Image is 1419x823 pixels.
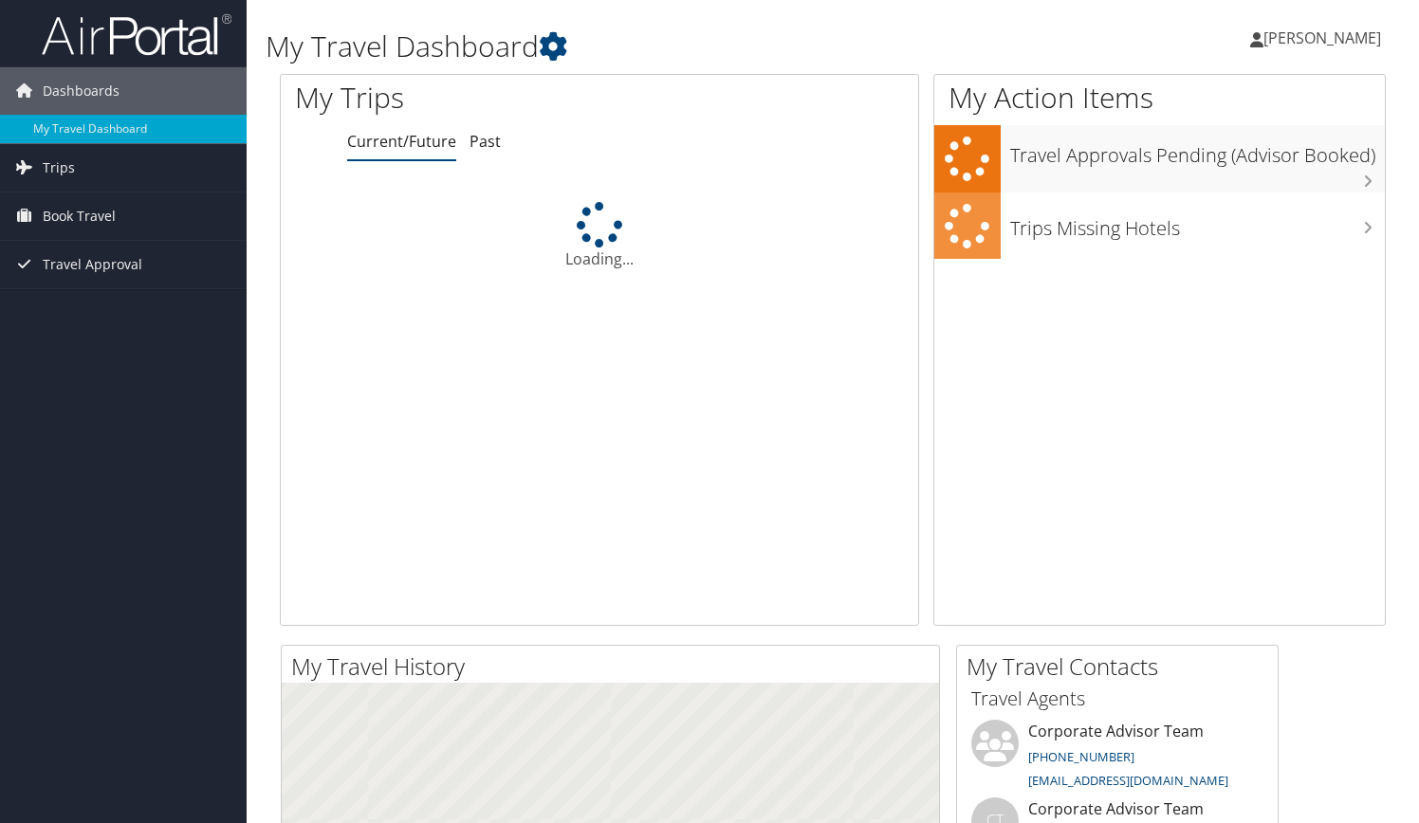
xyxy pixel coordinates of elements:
div: Loading... [281,202,918,270]
h3: Travel Agents [971,686,1263,712]
h2: My Travel Contacts [967,650,1278,683]
h1: My Action Items [934,78,1385,118]
span: Trips [43,144,75,192]
h1: My Travel Dashboard [266,27,1022,66]
h3: Travel Approvals Pending (Advisor Booked) [1010,133,1385,169]
span: [PERSON_NAME] [1263,27,1381,48]
a: Travel Approvals Pending (Advisor Booked) [934,125,1385,192]
li: Corporate Advisor Team [962,720,1273,797]
a: Past [470,131,501,152]
h2: My Travel History [291,650,939,683]
span: Travel Approval [43,241,142,288]
span: Book Travel [43,192,116,240]
h1: My Trips [295,78,638,118]
a: Current/Future [347,131,456,152]
a: [EMAIL_ADDRESS][DOMAIN_NAME] [1028,772,1228,789]
img: airportal-logo.png [42,12,231,57]
h3: Trips Missing Hotels [1010,206,1385,242]
a: Trips Missing Hotels [934,192,1385,260]
span: Dashboards [43,67,120,115]
a: [PERSON_NAME] [1250,9,1400,66]
a: [PHONE_NUMBER] [1028,748,1134,765]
